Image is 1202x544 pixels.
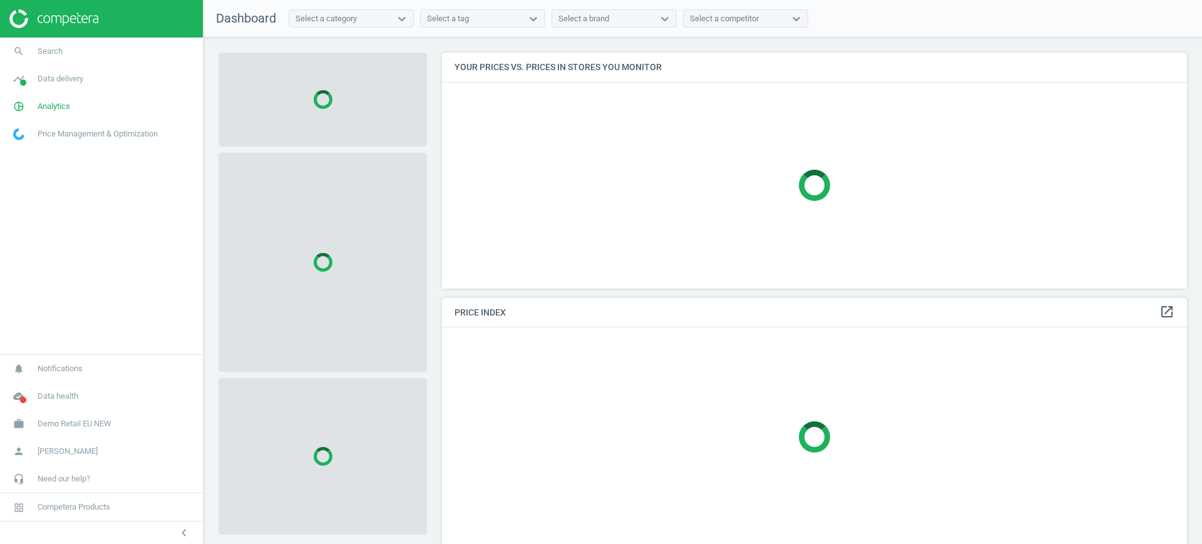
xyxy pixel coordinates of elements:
[7,412,31,436] i: work
[9,9,98,28] img: ajHJNr6hYgQAAAAASUVORK5CYII=
[690,13,759,24] div: Select a competitor
[13,128,24,140] img: wGWNvw8QSZomAAAAABJRU5ErkJggg==
[7,67,31,91] i: timeline
[38,363,83,374] span: Notifications
[38,446,98,457] span: [PERSON_NAME]
[558,13,609,24] div: Select a brand
[38,418,111,429] span: Demo Retail EU NEW
[7,467,31,491] i: headset_mic
[38,101,70,112] span: Analytics
[38,501,110,513] span: Competera Products
[442,53,1187,82] h4: Your prices vs. prices in stores you monitor
[216,11,276,26] span: Dashboard
[38,46,63,57] span: Search
[38,391,78,402] span: Data health
[7,39,31,63] i: search
[168,525,200,541] button: chevron_left
[38,73,83,85] span: Data delivery
[38,128,158,140] span: Price Management & Optimization
[1159,304,1174,319] i: open_in_new
[7,357,31,381] i: notifications
[1159,304,1174,321] a: open_in_new
[38,473,90,485] span: Need our help?
[7,95,31,118] i: pie_chart_outlined
[7,439,31,463] i: person
[7,384,31,408] i: cloud_done
[295,13,357,24] div: Select a category
[177,525,192,540] i: chevron_left
[442,298,1187,327] h4: Price Index
[427,13,469,24] div: Select a tag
